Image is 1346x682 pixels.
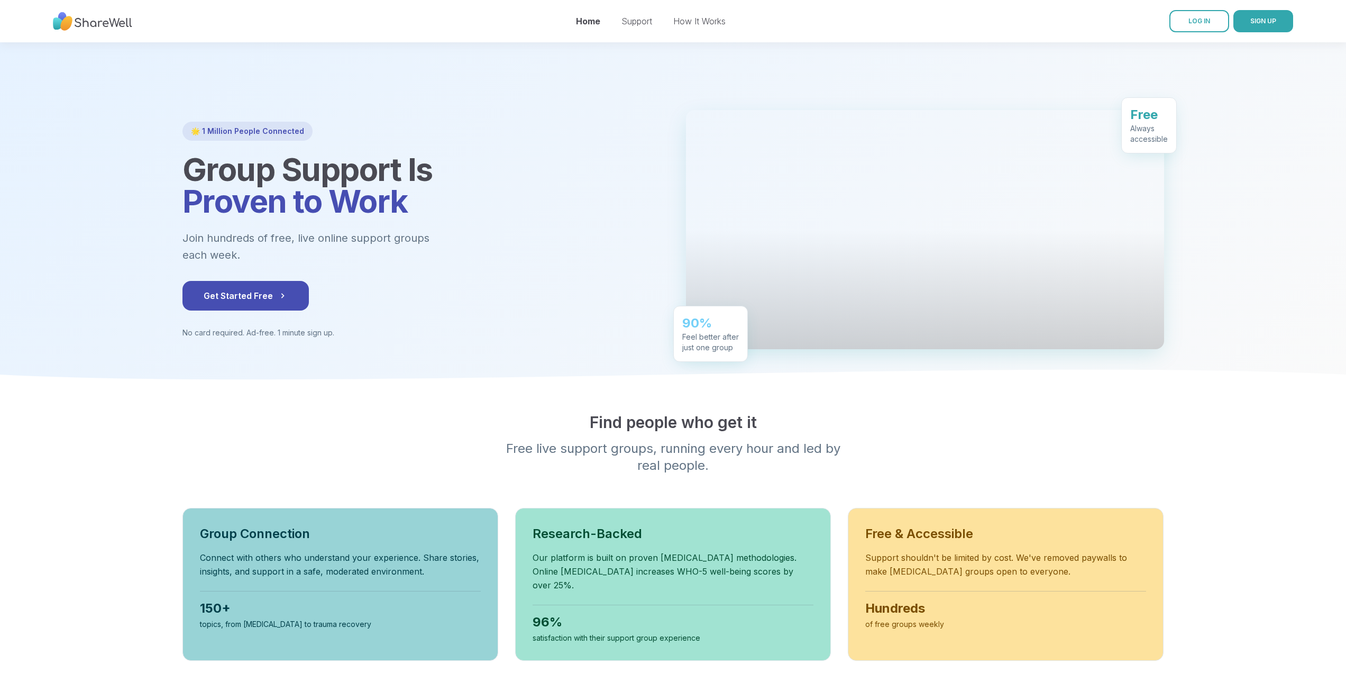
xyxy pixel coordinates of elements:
[182,281,309,311] button: Get Started Free
[182,153,661,217] h1: Group Support Is
[865,619,1146,630] div: of free groups weekly
[182,328,661,338] p: No card required. Ad-free. 1 minute sign up.
[682,310,739,327] div: 90%
[470,440,876,474] p: Free live support groups, running every hour and led by real people.
[1169,10,1229,32] a: LOG IN
[200,551,481,578] p: Connect with others who understand your experience. Share stories, insights, and support in a saf...
[200,600,481,617] div: 150+
[204,289,288,302] span: Get Started Free
[182,413,1164,432] h2: Find people who get it
[53,7,132,36] img: ShareWell Nav Logo
[533,551,813,592] p: Our platform is built on proven [MEDICAL_DATA] methodologies. Online [MEDICAL_DATA] increases WHO...
[533,525,813,542] h3: Research-Backed
[182,122,313,141] div: 🌟 1 Million People Connected
[1188,17,1210,25] span: LOG IN
[865,525,1146,542] h3: Free & Accessible
[1130,119,1168,140] div: Always accessible
[182,230,487,264] p: Join hundreds of free, live online support groups each week.
[682,327,739,348] div: Feel better after just one group
[1250,17,1276,25] span: SIGN UP
[865,600,1146,617] div: Hundreds
[533,633,813,643] div: satisfaction with their support group experience
[621,16,652,26] a: Support
[576,16,600,26] a: Home
[673,16,726,26] a: How It Works
[865,551,1146,578] p: Support shouldn't be limited by cost. We've removed paywalls to make [MEDICAL_DATA] groups open t...
[1233,10,1293,32] button: SIGN UP
[533,614,813,631] div: 96%
[200,619,481,630] div: topics, from [MEDICAL_DATA] to trauma recovery
[200,525,481,542] h3: Group Connection
[182,182,408,220] span: Proven to Work
[1130,102,1168,119] div: Free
